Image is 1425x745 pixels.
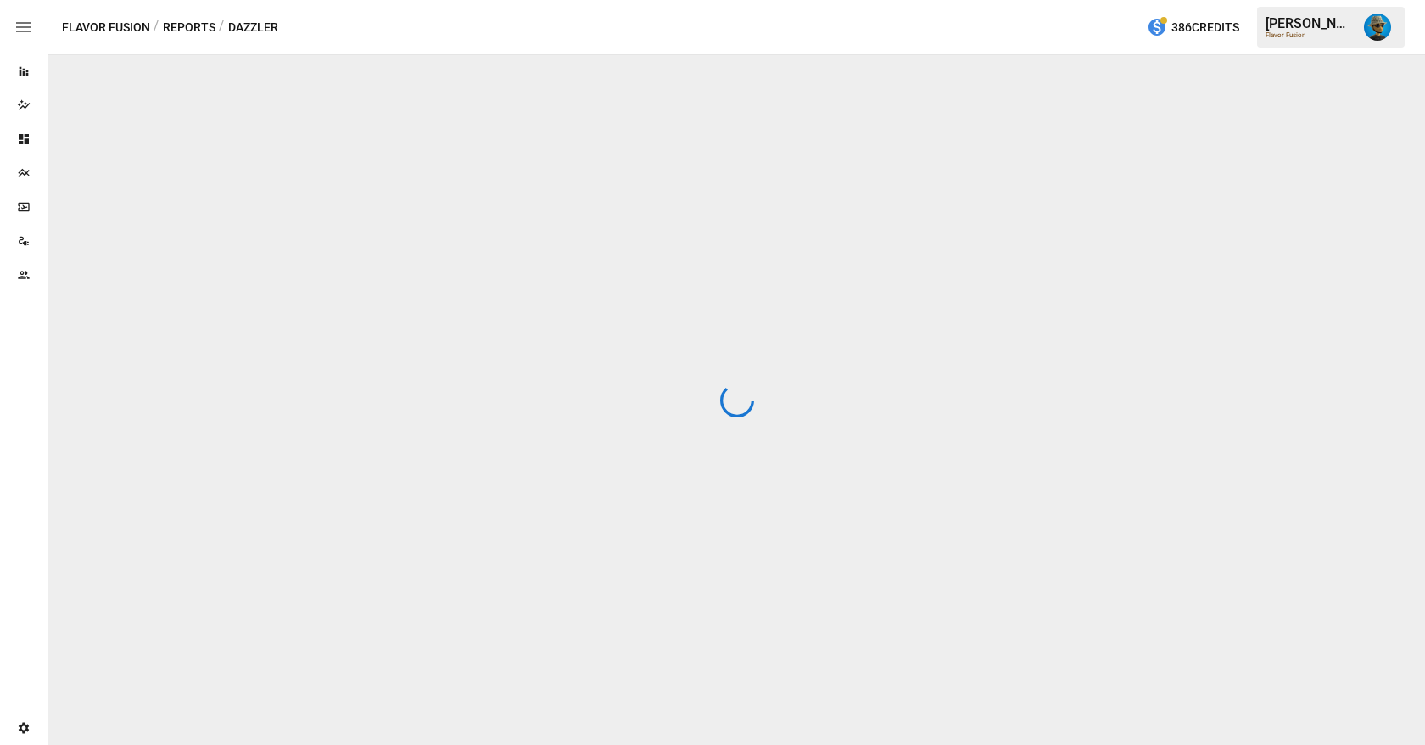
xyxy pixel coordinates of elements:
[1266,31,1354,39] div: Flavor Fusion
[1140,12,1246,43] button: 386Credits
[219,17,225,38] div: /
[1266,15,1354,31] div: [PERSON_NAME]
[154,17,159,38] div: /
[1354,3,1401,51] button: Lance Quejada
[1171,17,1239,38] span: 386 Credits
[1364,14,1391,41] img: Lance Quejada
[163,17,215,38] button: Reports
[62,17,150,38] button: Flavor Fusion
